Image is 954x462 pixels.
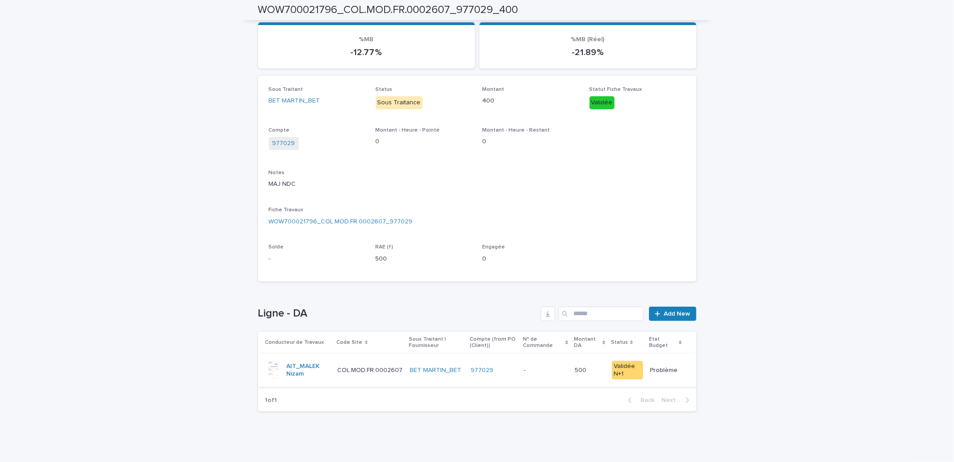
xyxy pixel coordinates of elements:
[376,254,472,264] p: 500
[574,334,601,351] p: Montant DA
[269,47,464,58] p: -12.77 %
[338,365,405,374] p: COL.MOD.FR.0002607
[376,96,423,109] div: Sous Traitance
[483,87,505,92] span: Montant
[559,307,644,321] input: Search
[258,389,284,411] p: 1 of 1
[337,338,363,347] p: Code Site
[269,128,290,133] span: Compte
[269,207,304,213] span: Fiche Travaux
[269,244,284,250] span: Solde
[376,137,472,146] p: 0
[376,87,393,92] span: Status
[269,96,320,106] a: BET MARTIN_BET
[269,87,303,92] span: Sous Traitant
[524,365,527,374] p: -
[265,338,324,347] p: Conducteur de Travaux
[490,47,686,58] p: -21.89 %
[269,170,285,175] span: Notes
[589,96,615,109] div: Validée
[376,244,394,250] span: RAE (f)
[258,307,538,320] h1: Ligne - DA
[483,128,550,133] span: Montant - Heure - Restant
[612,361,643,380] div: Validée N+1
[483,254,579,264] p: 0
[664,311,691,317] span: Add New
[611,338,628,347] p: Status
[483,96,579,106] p: 400
[269,180,686,189] p: MAJ NDC
[575,365,588,374] p: 500
[410,367,462,374] a: BET MARTIN_BET
[483,244,505,250] span: Engagée
[409,334,464,351] p: Sous Traitant | Fournisseur
[258,4,518,17] h2: WOW700021796_COL.MOD.FR.0002607_977029_400
[662,397,682,403] span: Next
[589,87,642,92] span: Statut Fiche Travaux
[287,363,331,378] a: AIT_MALEK Nizam
[269,254,365,264] p: -
[636,397,655,403] span: Back
[650,365,680,374] p: Problème
[649,334,677,351] p: Etat Budget
[483,137,579,146] p: 0
[621,396,658,404] button: Back
[649,307,696,321] a: Add New
[571,36,605,43] span: %MB (Réel)
[523,334,563,351] p: N° de Commande
[471,367,493,374] a: 977029
[658,396,696,404] button: Next
[359,36,374,43] span: %MB
[269,217,413,227] a: WOW700021796_COL.MOD.FR.0002607_977029
[272,139,295,148] a: 977029
[376,128,440,133] span: Montant - Heure - Pointé
[258,354,696,387] tr: AIT_MALEK Nizam COL.MOD.FR.0002607COL.MOD.FR.0002607 BET MARTIN_BET 977029 -- 500500 Validée N+1P...
[470,334,517,351] p: Compte (from PO (Client))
